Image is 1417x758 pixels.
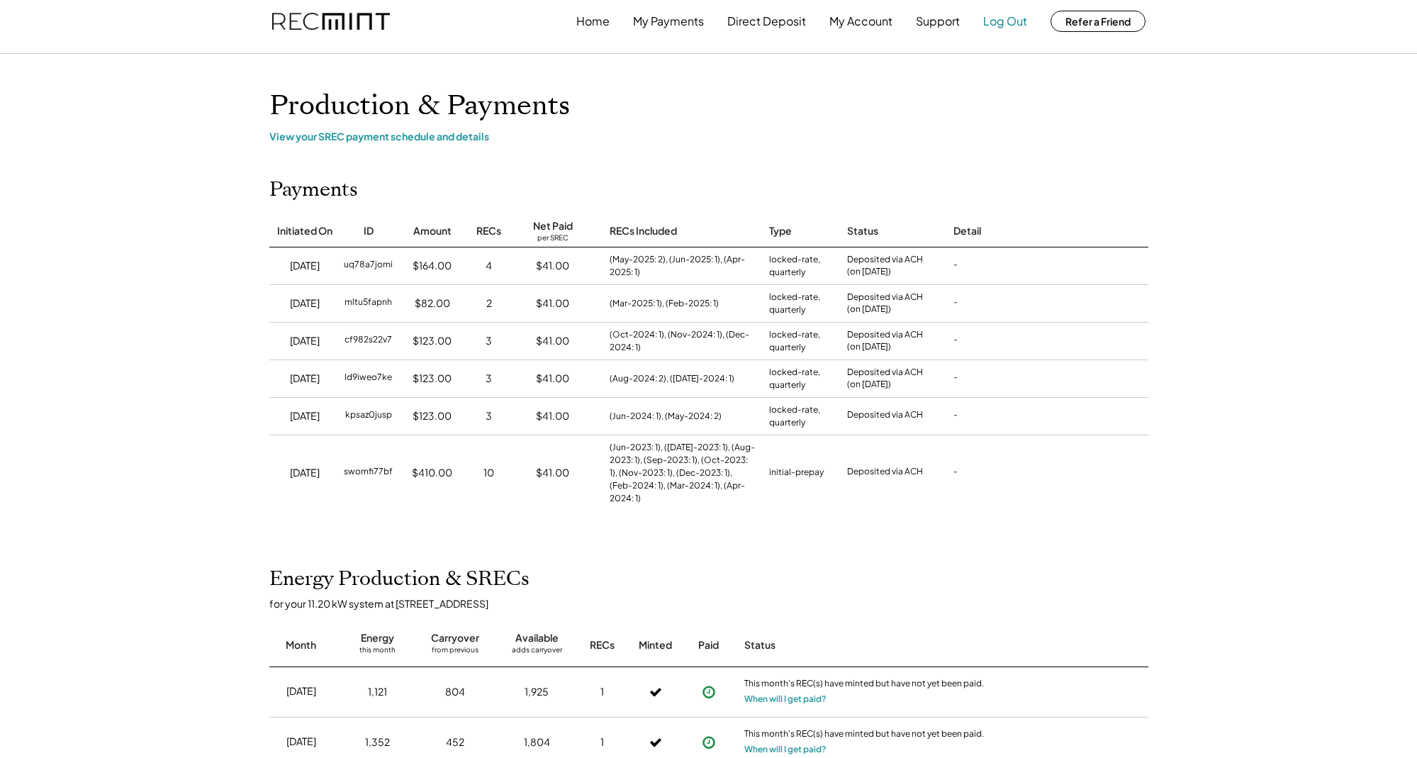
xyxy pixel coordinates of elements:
[432,645,478,659] div: from previous
[769,328,833,354] div: locked-rate, quarterly
[769,366,833,391] div: locked-rate, quarterly
[744,728,985,742] div: This month's REC(s) have minted but have not yet been paid.
[590,638,615,652] div: RECs
[847,224,878,238] div: Status
[290,372,320,386] div: [DATE]
[269,130,1148,143] div: View your SREC payment schedule and details
[953,259,958,273] div: -
[364,224,374,238] div: ID
[953,224,981,238] div: Detail
[698,638,719,652] div: Paid
[769,403,833,429] div: locked-rate, quarterly
[533,219,573,233] div: Net Paid
[365,735,390,749] div: 1,352
[286,735,316,749] div: [DATE]
[610,253,755,279] div: (May-2025: 2), (Jun-2025: 1), (Apr-2025: 1)
[486,372,492,386] div: 3
[744,638,985,652] div: Status
[345,334,392,348] div: cf982s22v7
[345,409,392,423] div: kpsaz0jusp
[445,685,465,699] div: 804
[953,372,958,386] div: -
[698,732,719,753] button: Payment approved, but not yet initiated.
[512,645,562,659] div: adds carryover
[610,328,755,354] div: (Oct-2024: 1), (Nov-2024: 1), (Dec-2024: 1)
[290,259,320,273] div: [DATE]
[486,334,492,348] div: 3
[486,259,492,273] div: 4
[847,409,923,423] div: Deposited via ACH
[610,410,722,423] div: (Jun-2024: 1), (May-2024: 2)
[277,224,332,238] div: Initiated On
[953,409,958,423] div: -
[847,329,923,353] div: Deposited via ACH (on [DATE])
[486,296,492,311] div: 2
[269,597,1163,610] div: for your 11.20 kW system at [STREET_ADDRESS]
[847,291,923,316] div: Deposited via ACH (on [DATE])
[345,372,392,386] div: ld9iweo7ke
[847,466,923,480] div: Deposited via ACH
[983,7,1027,35] button: Log Out
[953,334,958,348] div: -
[413,259,452,273] div: $164.00
[639,638,672,652] div: Minted
[345,296,392,311] div: mltu5fapnh
[344,466,393,480] div: swomfi77bf
[344,259,393,273] div: uq78a7jomi
[431,631,479,645] div: Carryover
[744,742,827,757] button: When will I get paid?
[769,291,833,316] div: locked-rate, quarterly
[769,224,792,238] div: Type
[769,253,833,279] div: locked-rate, quarterly
[286,638,316,652] div: Month
[536,334,569,348] div: $41.00
[536,296,569,311] div: $41.00
[269,567,530,591] h2: Energy Production & SRECs
[286,684,316,698] div: [DATE]
[610,441,755,505] div: (Jun-2023: 1), ([DATE]-2023: 1), (Aug-2023: 1), (Sep-2023: 1), (Oct-2023: 1), (Nov-2023: 1), (Dec...
[727,7,806,35] button: Direct Deposit
[829,7,892,35] button: My Account
[290,409,320,423] div: [DATE]
[412,466,452,480] div: $410.00
[744,692,827,706] button: When will I get paid?
[446,735,464,749] div: 452
[610,297,719,310] div: (Mar-2025: 1), (Feb-2025: 1)
[600,685,604,699] div: 1
[610,372,734,385] div: (Aug-2024: 2), ([DATE]-2024: 1)
[525,685,549,699] div: 1,925
[536,372,569,386] div: $41.00
[916,7,960,35] button: Support
[524,735,550,749] div: 1,804
[269,178,358,202] h2: Payments
[769,466,824,480] div: initial-prepay
[576,7,610,35] button: Home
[272,13,390,30] img: recmint-logotype%403x.png
[953,296,958,311] div: -
[633,7,704,35] button: My Payments
[413,334,452,348] div: $123.00
[847,254,923,278] div: Deposited via ACH (on [DATE])
[269,89,1148,123] h1: Production & Payments
[361,631,394,645] div: Energy
[413,409,452,423] div: $123.00
[413,224,452,238] div: Amount
[515,631,559,645] div: Available
[290,466,320,480] div: [DATE]
[483,466,494,480] div: 10
[600,735,604,749] div: 1
[536,466,569,480] div: $41.00
[486,409,492,423] div: 3
[537,233,569,244] div: per SREC
[415,296,450,311] div: $82.00
[953,466,958,480] div: -
[290,334,320,348] div: [DATE]
[476,224,501,238] div: RECs
[610,224,677,238] div: RECs Included
[1051,11,1146,32] button: Refer a Friend
[368,685,387,699] div: 1,121
[536,409,569,423] div: $41.00
[536,259,569,273] div: $41.00
[413,372,452,386] div: $123.00
[847,367,923,391] div: Deposited via ACH (on [DATE])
